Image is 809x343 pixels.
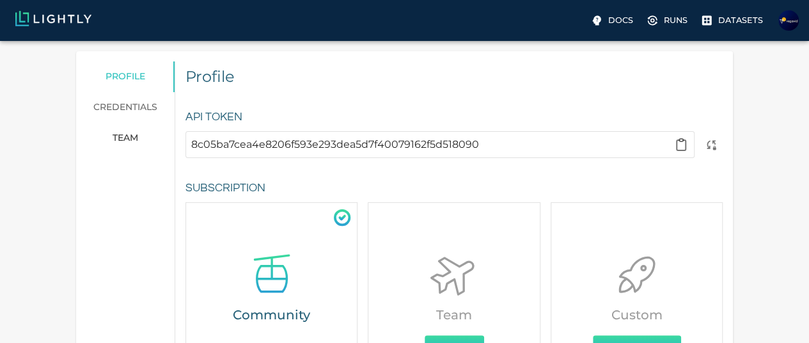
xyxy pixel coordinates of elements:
[778,10,799,31] img: Vegavid Technology
[185,179,723,198] h6: Subscription
[643,10,693,31] a: Please complete one of our getting started guides to active the full UI
[76,61,175,154] div: Preferences
[185,67,723,87] h5: Profile
[373,305,534,325] h6: Team
[185,108,723,127] h6: API Token
[718,14,763,26] p: Datasets
[588,10,638,31] label: Docs
[76,92,175,123] a: credentials
[664,14,687,26] p: Runs
[773,6,804,35] label: Vegavid Technology
[698,10,768,31] a: Please complete one of our getting started guides to active the full UI
[556,305,717,325] h6: Custom
[191,305,352,325] h6: Community
[668,132,694,157] button: Copy to clipboard
[700,138,723,150] span: Reset your API token
[608,14,633,26] p: Docs
[15,11,91,26] img: Lightly
[76,61,175,92] a: profile
[113,132,138,144] span: team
